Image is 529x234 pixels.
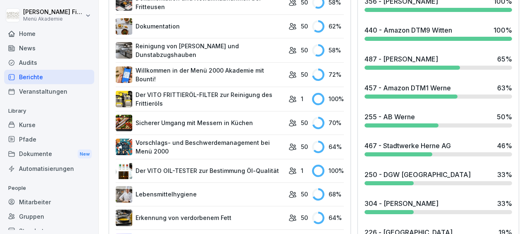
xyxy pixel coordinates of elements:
[4,84,94,99] a: Veranstaltungen
[361,195,515,217] a: 304 - [PERSON_NAME]33%
[116,91,132,107] img: lxawnajjsce9vyoprlfqagnf.png
[4,104,94,118] p: Library
[365,141,451,151] div: 467 - Stadtwerke Herne AG
[116,163,132,179] img: up30sq4qohmlf9oyka1pt50j.png
[116,66,132,83] img: xh3bnih80d1pxcetv9zsuevg.png
[312,117,344,129] div: 70 %
[116,115,284,131] a: Sicherer Umgang mit Messern in Küchen
[116,139,132,155] img: m8bvy8z8kneahw7tpdkl7btm.png
[116,186,132,203] img: jz0fz12u36edh1e04itkdbcq.png
[116,115,132,131] img: bnqppd732b90oy0z41dk6kj2.png
[312,20,344,33] div: 62 %
[4,147,94,162] a: DokumenteNew
[312,165,344,177] div: 100 %
[116,42,132,59] img: mfnj94a6vgl4cypi86l5ezmw.png
[116,210,132,226] img: vqex8dna0ap6n9z3xzcqrj3m.png
[4,26,94,41] a: Home
[361,22,515,44] a: 440 - Amazon DTM9 Witten100%
[361,166,515,189] a: 250 - DGW [GEOGRAPHIC_DATA]33%
[4,70,94,84] a: Berichte
[497,199,512,208] div: 33 %
[4,209,94,224] a: Gruppen
[497,54,512,64] div: 65 %
[497,83,512,93] div: 63 %
[4,118,94,132] a: Kurse
[301,70,308,79] p: 50
[4,55,94,70] a: Audits
[312,141,344,153] div: 64 %
[78,149,92,159] div: New
[312,44,344,57] div: 58 %
[365,199,438,208] div: 304 - [PERSON_NAME]
[497,170,512,180] div: 33 %
[365,170,471,180] div: 250 - DGW [GEOGRAPHIC_DATA]
[361,80,515,102] a: 457 - Amazon DTM1 Werne63%
[116,186,284,203] a: Lebensmittelhygiene
[116,66,284,83] a: Willkommen in der Menü 2000 Akademie mit Bounti!
[301,190,308,199] p: 50
[116,210,284,226] a: Erkennung von verdorbenem Fett
[301,118,308,127] p: 50
[312,212,344,224] div: 64 %
[4,132,94,147] a: Pfade
[23,9,83,16] p: [PERSON_NAME] Fiegert
[497,141,512,151] div: 46 %
[365,112,415,122] div: 255 - AB Werne
[116,18,132,35] img: jg117puhp44y4en97z3zv7dk.png
[116,42,284,59] a: Reinigung von [PERSON_NAME] und Dunstabzugshauben
[361,137,515,160] a: 467 - Stadtwerke Herne AG46%
[365,54,438,64] div: 487 - [PERSON_NAME]
[301,95,303,103] p: 1
[301,213,308,222] p: 50
[4,41,94,55] a: News
[4,147,94,162] div: Dokumente
[497,112,512,122] div: 50 %
[116,90,284,108] a: Der VITO FRITTIERÖL-FILTER zur Reinigung des Frittieröls
[493,25,512,35] div: 100 %
[312,188,344,201] div: 68 %
[361,51,515,73] a: 487 - [PERSON_NAME]65%
[365,25,452,35] div: 440 - Amazon DTM9 Witten
[116,18,284,35] a: Dokumentation
[301,142,308,151] p: 50
[116,163,284,179] a: Der VITO OIL-TESTER zur Bestimmung Öl-Qualität
[301,46,308,54] p: 50
[4,195,94,209] a: Mitarbeiter
[312,93,344,105] div: 100 %
[116,138,284,156] a: Vorschlags- und Beschwerdemanagement bei Menü 2000
[301,22,308,31] p: 50
[23,16,83,22] p: Menü Akademie
[4,182,94,195] p: People
[312,69,344,81] div: 72 %
[301,166,303,175] p: 1
[361,109,515,131] a: 255 - AB Werne50%
[4,161,94,176] a: Automatisierungen
[365,83,451,93] div: 457 - Amazon DTM1 Werne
